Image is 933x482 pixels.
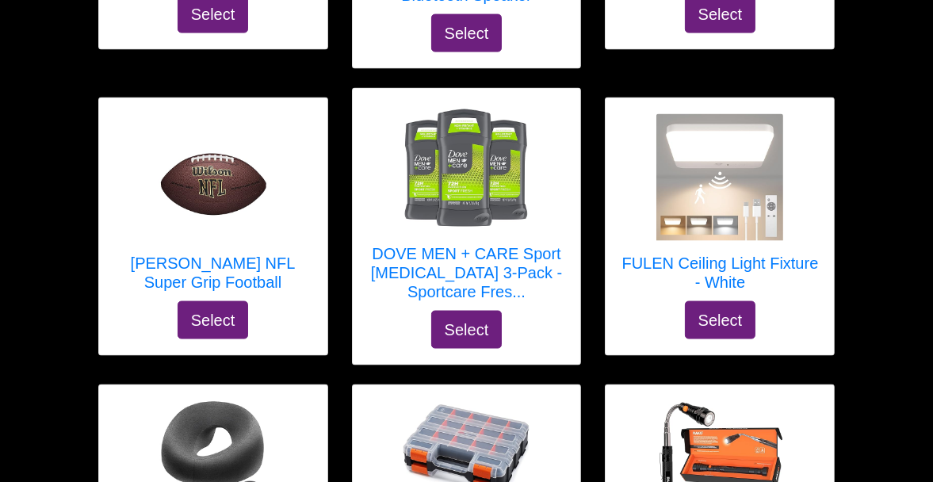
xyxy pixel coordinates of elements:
[685,301,756,339] button: Select
[431,14,503,52] button: Select
[115,114,312,301] a: WILSON NFL Super Grip Football [PERSON_NAME] NFL Super Grip Football
[369,244,565,301] h5: DOVE MEN + CARE Sport [MEDICAL_DATA] 3-Pack - Sportcare Fres...
[621,254,818,292] h5: FULEN Ceiling Light Fixture - White
[150,114,277,241] img: WILSON NFL Super Grip Football
[369,105,565,311] a: DOVE MEN + CARE Sport Antiperspirant 3-Pack - Sportcare Fresh 2.7 oz DOVE MEN + CARE Sport [MEDIC...
[656,114,783,241] img: FULEN Ceiling Light Fixture - White
[621,114,818,301] a: FULEN Ceiling Light Fixture - White FULEN Ceiling Light Fixture - White
[431,311,503,349] button: Select
[115,254,312,292] h5: [PERSON_NAME] NFL Super Grip Football
[178,301,249,339] button: Select
[403,105,530,231] img: DOVE MEN + CARE Sport Antiperspirant 3-Pack - Sportcare Fresh 2.7 oz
